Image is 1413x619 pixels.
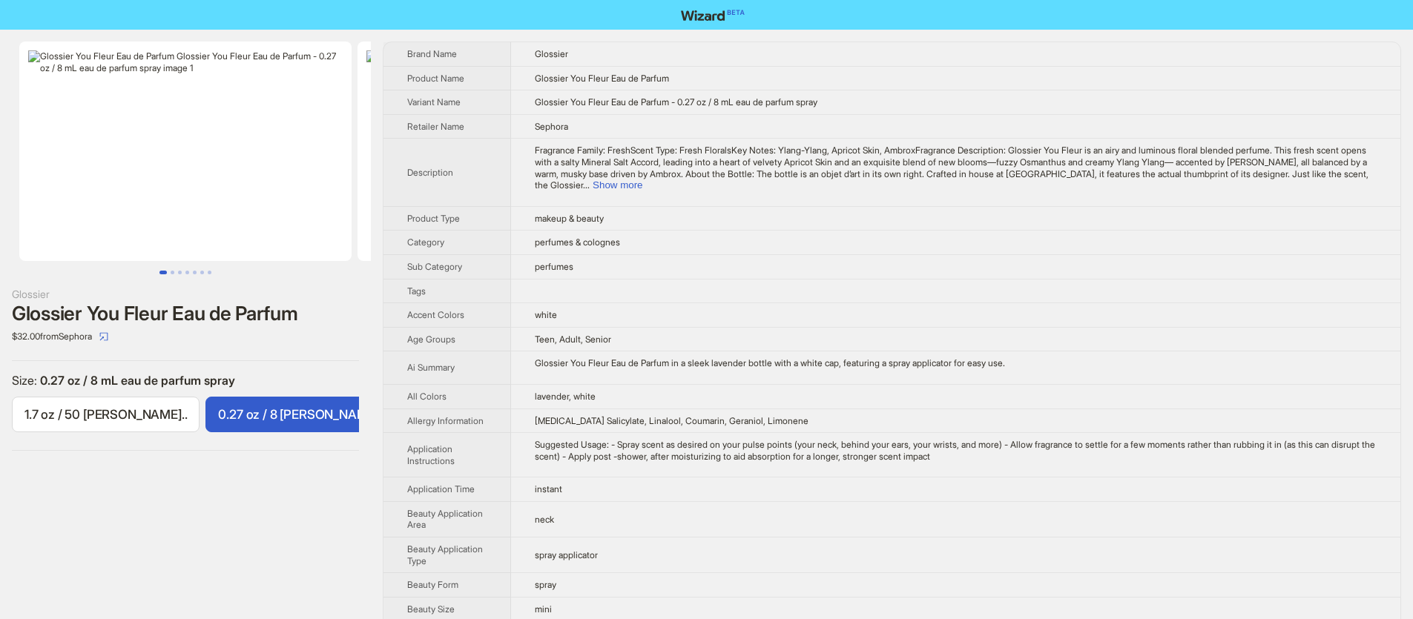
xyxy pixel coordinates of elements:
label: available [205,397,396,432]
span: spray [535,579,556,590]
span: Beauty Form [407,579,458,590]
span: perfumes & colognes [535,236,620,248]
span: select [99,332,108,341]
span: Sub Category [407,261,462,272]
span: Glossier You Fleur Eau de Parfum [535,73,669,84]
span: Beauty Application Area [407,508,483,531]
span: ... [583,179,590,191]
span: instant [535,483,562,494]
span: neck [535,514,554,525]
label: available [12,397,200,432]
span: lavender, white [535,391,596,402]
span: 0.27 oz / 8 [PERSON_NAME].. [218,407,383,422]
span: Glossier You Fleur Eau de Parfum - 0.27 oz / 8 mL eau de parfum spray [535,96,817,107]
span: Size : [12,373,40,388]
img: Glossier You Fleur Eau de Parfum Glossier You Fleur Eau de Parfum - 0.27 oz / 8 mL eau de parfum ... [19,42,352,261]
span: All Colors [407,391,447,402]
span: Product Name [407,73,464,84]
span: Category [407,236,444,248]
span: Age Groups [407,334,455,345]
button: Go to slide 2 [171,271,174,274]
button: Go to slide 5 [193,271,197,274]
button: Go to slide 7 [208,271,211,274]
span: mini [535,603,552,615]
span: 0.27 oz / 8 mL eau de parfum spray [40,373,235,388]
button: Expand [593,179,642,191]
img: Glossier You Fleur Eau de Parfum Glossier You Fleur Eau de Parfum - 0.27 oz / 8 mL eau de parfum ... [358,42,690,261]
span: makeup & beauty [535,213,604,224]
span: Brand Name [407,48,457,59]
span: Allergy Information [407,415,484,426]
div: Suggested Usage: - Spray scent as desired on your pulse points (your neck, behind your ears, your... [535,439,1377,462]
div: Glossier You Fleur Eau de Parfum in a sleek lavender bottle with a white cap, featuring a spray a... [535,357,1377,369]
button: Go to slide 1 [159,271,167,274]
span: Ai Summary [407,362,455,373]
span: Description [407,167,453,178]
button: Go to slide 3 [178,271,182,274]
div: Fragrance Family: FreshScent Type: Fresh FloralsKey Notes: Ylang-Ylang, Apricot Skin, AmbroxFragr... [535,145,1377,191]
span: Product Type [407,213,460,224]
span: Accent Colors [407,309,464,320]
div: Glossier You Fleur Eau de Parfum [12,302,359,325]
span: Variant Name [407,96,461,107]
span: Teen, Adult, Senior [535,334,611,345]
button: Go to slide 4 [185,271,189,274]
span: Application Time [407,483,475,494]
span: spray applicator [535,549,598,560]
span: 1.7 oz / 50 [PERSON_NAME].. [24,407,187,422]
span: perfumes [535,261,573,272]
span: [MEDICAL_DATA] Salicylate, Linalool, Coumarin, Geraniol, Limonene [535,415,808,426]
span: Retailer Name [407,121,464,132]
span: Application Instructions [407,443,455,466]
span: Sephora [535,121,568,132]
span: Beauty Application Type [407,543,483,566]
button: Go to slide 6 [200,271,204,274]
span: Beauty Size [407,603,455,615]
span: Fragrance Family: FreshScent Type: Fresh FloralsKey Notes: Ylang-Ylang, Apricot Skin, AmbroxFragr... [535,145,1368,191]
div: Glossier [12,286,359,302]
span: Glossier [535,48,568,59]
span: Tags [407,285,426,297]
span: white [535,309,557,320]
div: $32.00 from Sephora [12,325,359,348]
